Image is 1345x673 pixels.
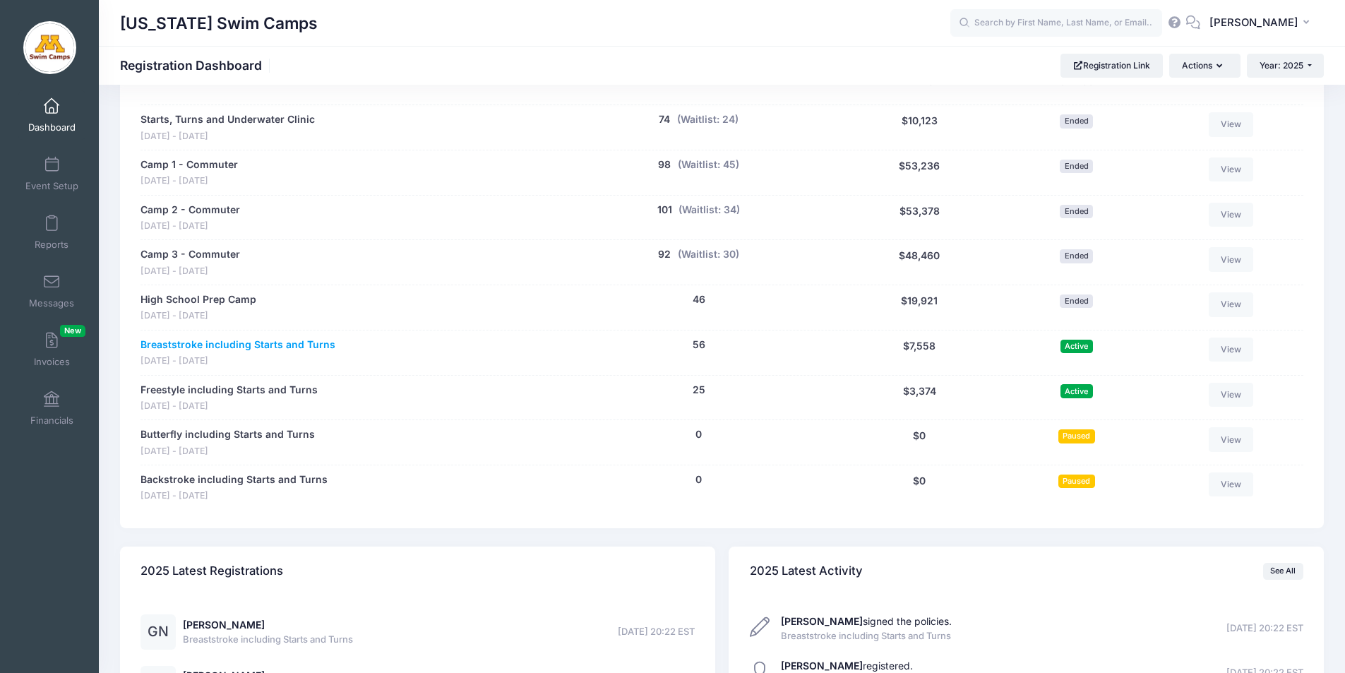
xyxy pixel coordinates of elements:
button: (Waitlist: 30) [678,247,739,262]
span: [PERSON_NAME] [1209,15,1298,30]
button: 74 [659,112,670,127]
a: Event Setup [18,149,85,198]
a: Messages [18,266,85,316]
a: View [1209,383,1254,407]
a: Financials [18,383,85,433]
a: InvoicesNew [18,325,85,374]
div: $0 [838,427,1001,458]
a: Camp 1 - Commuter [141,157,238,172]
span: [DATE] - [DATE] [141,445,315,458]
a: Registration Link [1060,54,1163,78]
a: GN [141,626,176,638]
span: [DATE] - [DATE] [141,265,240,278]
span: Ended [1060,249,1093,263]
span: [DATE] - [DATE] [141,400,318,413]
span: Ended [1060,114,1093,128]
strong: [PERSON_NAME] [781,615,863,627]
a: View [1209,247,1254,271]
span: Paused [1058,475,1095,488]
span: Breaststroke including Starts and Turns [183,633,353,647]
button: 0 [695,472,702,487]
span: [DATE] - [DATE] [141,309,256,323]
a: Reports [18,208,85,257]
a: View [1209,472,1254,496]
h1: [US_STATE] Swim Camps [120,7,318,40]
button: (Waitlist: 45) [678,157,739,172]
a: Backstroke including Starts and Turns [141,472,328,487]
span: Ended [1060,205,1093,218]
strong: [PERSON_NAME] [781,660,863,672]
button: 101 [657,203,672,218]
span: Ended [1060,160,1093,173]
span: [DATE] - [DATE] [141,489,328,503]
button: 92 [658,247,671,262]
a: View [1209,203,1254,227]
span: Breaststroke including Starts and Turns [781,629,952,643]
span: Paused [1058,429,1095,443]
button: 0 [695,427,702,442]
button: 56 [693,338,705,352]
button: Actions [1169,54,1240,78]
h4: 2025 Latest Activity [750,551,863,591]
span: Messages [29,297,74,309]
span: Active [1060,384,1093,398]
span: Year: 2025 [1260,60,1303,71]
a: Butterfly including Starts and Turns [141,427,315,442]
div: $7,558 [838,338,1001,368]
button: 98 [658,157,671,172]
a: Dashboard [18,90,85,140]
span: Invoices [34,356,70,368]
a: View [1209,427,1254,451]
button: Year: 2025 [1247,54,1324,78]
span: [DATE] - [DATE] [141,130,315,143]
div: $3,374 [838,383,1001,413]
div: $53,236 [838,157,1001,188]
span: Active [1060,340,1093,353]
span: [DATE] 20:22 EST [1226,621,1303,636]
span: Reports [35,239,68,251]
button: 25 [693,383,705,398]
a: [PERSON_NAME]signed the policies. [781,615,952,627]
div: GN [141,614,176,650]
button: [PERSON_NAME] [1200,7,1324,40]
span: Ended [1060,294,1093,308]
a: View [1209,112,1254,136]
div: $0 [838,472,1001,503]
a: View [1209,292,1254,316]
a: Camp 2 - Commuter [141,203,240,218]
button: (Waitlist: 24) [677,112,739,127]
a: Camp 3 - Commuter [141,247,240,262]
span: New [60,325,85,337]
h4: 2025 Latest Registrations [141,551,283,591]
span: Financials [30,415,73,427]
a: Breaststroke including Starts and Turns [141,338,335,352]
a: High School Prep Camp [141,292,256,307]
a: See All [1263,563,1303,580]
button: 46 [693,292,705,307]
img: Minnesota Swim Camps [23,21,76,74]
span: [DATE] - [DATE] [141,174,238,188]
span: [DATE] - [DATE] [141,220,240,233]
span: Event Setup [25,180,78,192]
a: Starts, Turns and Underwater Clinic [141,112,315,127]
a: [PERSON_NAME]registered. [781,660,913,672]
div: $53,378 [838,203,1001,233]
div: $19,921 [838,292,1001,323]
div: $10,123 [838,112,1001,143]
a: View [1209,157,1254,181]
span: [DATE] - [DATE] [141,355,335,368]
a: [PERSON_NAME] [183,619,265,631]
span: [DATE] 20:22 EST [618,625,695,639]
span: Dashboard [28,121,76,133]
a: View [1209,338,1254,362]
div: $48,460 [838,247,1001,278]
h1: Registration Dashboard [120,58,274,73]
a: Freestyle including Starts and Turns [141,383,318,398]
button: (Waitlist: 34) [679,203,740,218]
input: Search by First Name, Last Name, or Email... [950,9,1162,37]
